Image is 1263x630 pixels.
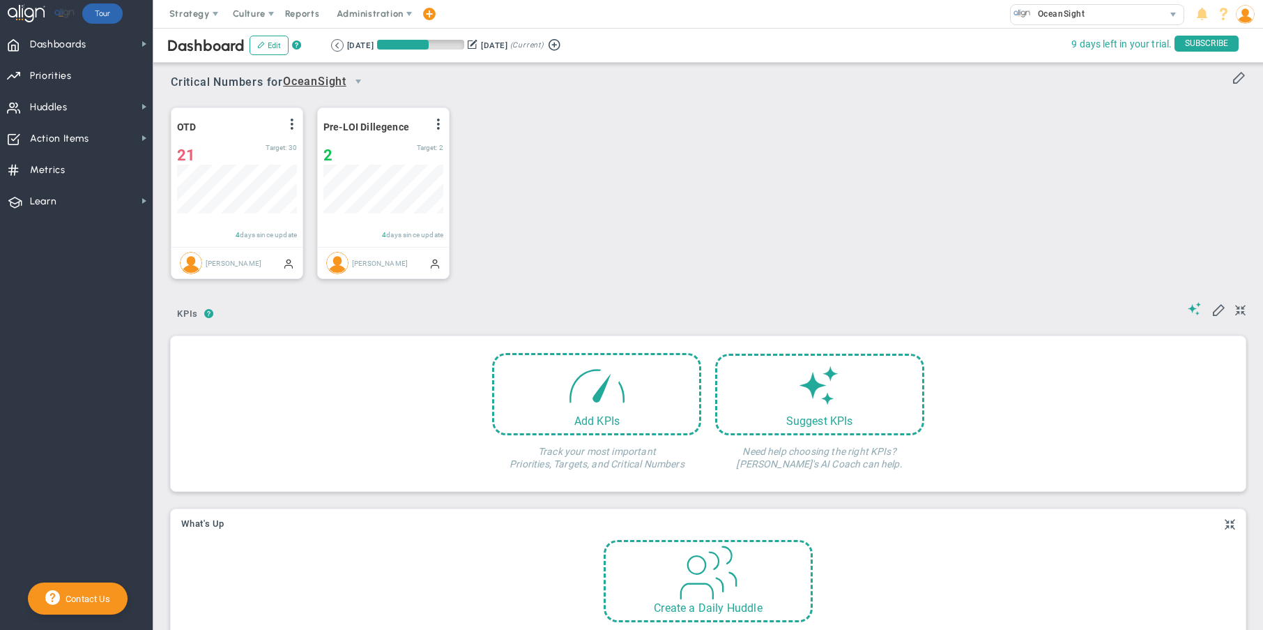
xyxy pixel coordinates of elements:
[169,8,210,19] span: Strategy
[171,303,204,327] button: KPIs
[177,121,212,133] span: OTD
[1236,5,1255,24] img: 29401.Person.photo
[715,435,924,470] h4: Need help choosing the right KPIs? [PERSON_NAME]'s AI Coach can help.
[181,519,224,530] button: What's Up
[240,231,297,239] span: days since update
[386,231,443,239] span: days since update
[347,39,374,52] div: [DATE]
[492,435,701,470] h4: Track your most important Priorities, Targets, and Critical Numbers
[266,144,286,151] span: Target:
[1211,302,1225,316] span: Edit My KPIs
[30,61,72,91] span: Priorities
[30,124,89,153] span: Action Items
[60,594,110,604] span: Contact Us
[30,156,66,185] span: Metrics
[177,147,195,164] span: 21
[606,601,811,615] div: Create a Daily Huddle
[331,39,344,52] button: Go to previous period
[171,70,374,96] span: Critical Numbers for
[1071,36,1172,53] span: 9 days left in your trial.
[171,303,204,325] span: KPIs
[1174,36,1239,52] span: SUBSCRIBE
[250,36,289,55] button: Edit
[323,147,332,164] span: 2
[510,39,544,52] span: (Current)
[1013,5,1031,22] img: 32760.Company.photo
[289,144,297,151] span: 30
[481,39,507,52] div: [DATE]
[377,40,464,50] div: Period Progress: 59% Day 53 of 89 with 36 remaining.
[233,8,266,19] span: Culture
[382,231,386,239] span: 4
[206,259,261,267] span: [PERSON_NAME]
[236,231,240,239] span: 4
[30,187,56,216] span: Learn
[494,414,699,428] div: Add KPIs
[352,259,408,267] span: [PERSON_NAME]
[181,519,224,529] span: What's Up
[283,257,294,269] span: Manually Updated
[326,252,349,274] img: Craig Churchill
[1163,5,1184,24] span: select
[346,70,370,93] span: select
[439,144,443,151] span: 2
[717,414,922,428] div: Suggest KPIs
[429,257,441,269] span: Manually Updated
[283,73,346,91] span: OceanSight
[417,144,438,151] span: Target:
[180,252,202,274] img: Neil Dearing
[1232,70,1246,84] span: Edit or Add Critical Numbers
[1188,302,1202,315] span: Suggestions (AI Feature)
[323,121,409,133] span: Pre-LOI Dillegence
[167,36,245,55] span: Dashboard
[1031,5,1085,23] span: OceanSight
[30,93,68,122] span: Huddles
[337,8,403,19] span: Administration
[30,30,86,59] span: Dashboards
